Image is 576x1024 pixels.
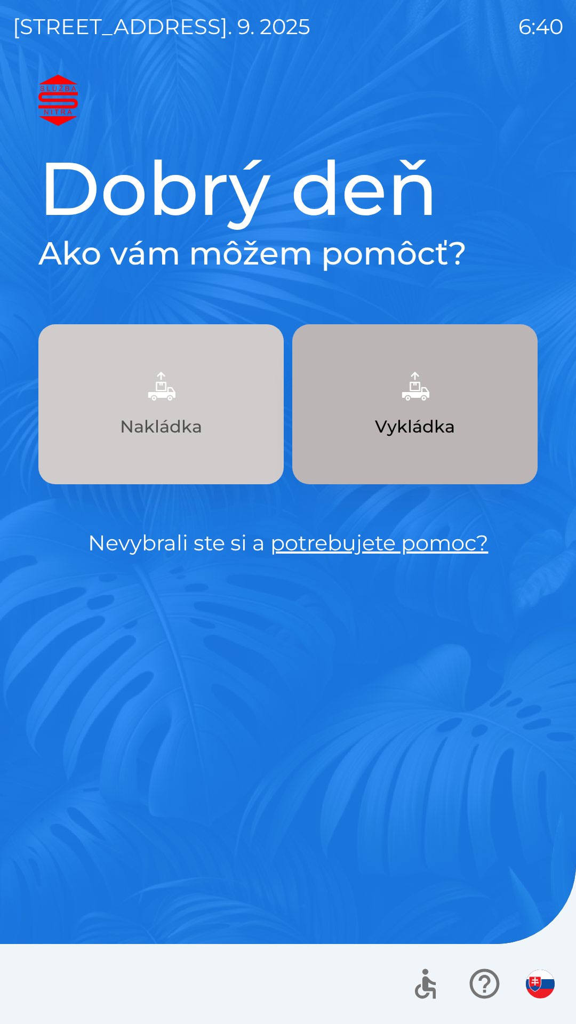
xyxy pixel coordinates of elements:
[120,414,202,439] p: Nakládka
[13,11,310,43] p: [STREET_ADDRESS]. 9. 2025
[38,324,284,484] button: Nakládka
[38,234,538,273] h2: Ako vám môžem pomôcť?
[518,11,563,43] p: 6:40
[38,75,538,126] img: Logo
[526,970,555,998] img: sk flag
[375,414,455,439] p: Vykládka
[391,363,438,410] img: 6e47bb1a-0e3d-42fb-b293-4c1d94981b35.png
[292,324,538,484] button: Vykládka
[38,143,538,234] h1: Dobrý deň
[270,530,489,556] a: potrebujete pomoc?
[38,527,538,559] p: Nevybrali ste si a
[138,363,185,410] img: 9957f61b-5a77-4cda-b04a-829d24c9f37e.png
